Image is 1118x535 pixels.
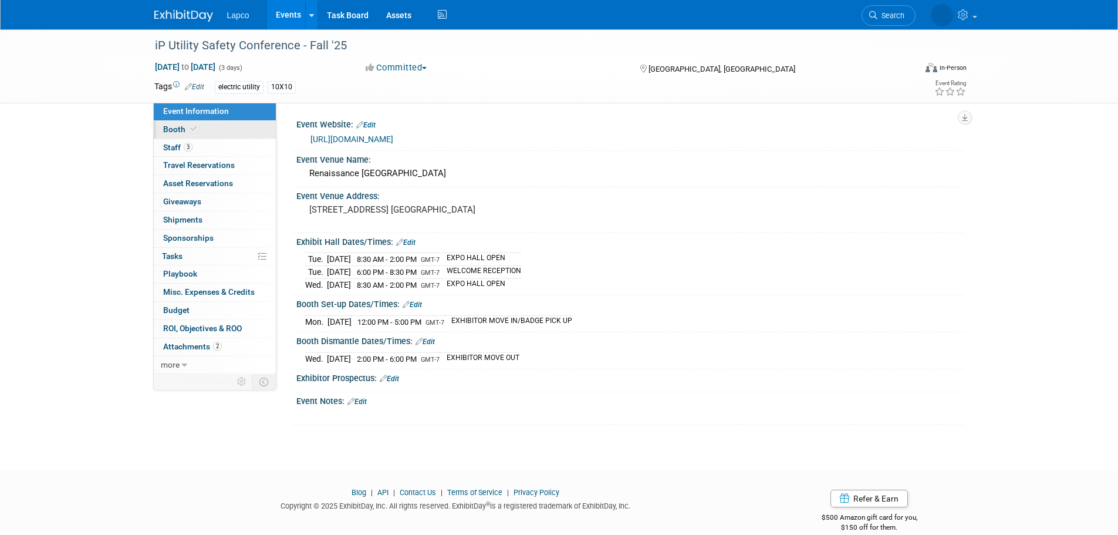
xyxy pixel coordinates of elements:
span: Travel Reservations [163,160,235,170]
pre: [STREET_ADDRESS] [GEOGRAPHIC_DATA] [309,204,562,215]
a: Budget [154,302,276,319]
i: Booth reservation complete [191,126,197,132]
span: 8:30 AM - 2:00 PM [357,281,417,290]
span: Misc. Expenses & Credits [163,287,255,297]
a: Attachments2 [154,338,276,356]
a: Playbook [154,265,276,283]
span: Event Information [163,106,229,116]
span: GMT-7 [421,282,440,290]
td: Wed. [305,352,327,365]
div: Exhibit Hall Dates/Times: [296,233,964,248]
span: GMT-7 [425,319,444,327]
span: Sponsorships [163,233,214,243]
div: Booth Set-up Dates/Times: [296,295,964,311]
span: Search [877,11,904,20]
span: to [180,62,191,72]
div: Event Rating [934,80,966,86]
span: Attachments [163,342,222,351]
span: Staff [163,143,192,152]
span: Playbook [163,269,197,278]
a: Booth [154,121,276,139]
span: 6:00 PM - 8:30 PM [357,268,417,277]
td: EXHIBITOR MOVE OUT [440,352,519,365]
span: 12:00 PM - 5:00 PM [357,318,421,327]
div: iP Utility Safety Conference - Fall '25 [151,35,898,56]
td: EXPO HALL OPEN [440,253,521,266]
a: Tasks [154,248,276,265]
a: Edit [396,238,416,247]
a: Edit [380,375,399,383]
span: Asset Reservations [163,179,233,188]
td: Tags [154,80,204,94]
a: Staff3 [154,139,276,157]
a: Travel Reservations [154,157,276,174]
a: API [377,488,389,497]
span: [DATE] [DATE] [154,62,216,72]
a: Misc. Expenses & Credits [154,284,276,301]
div: Renaissance [GEOGRAPHIC_DATA] [305,164,955,183]
div: Event Website: [296,116,964,131]
td: [DATE] [327,352,351,365]
a: Event Information [154,103,276,120]
a: more [154,356,276,374]
a: Refer & Earn [830,490,908,507]
a: Edit [185,83,204,91]
span: | [438,488,445,497]
span: GMT-7 [421,356,440,364]
span: Booth [163,125,199,134]
span: 2 [213,342,222,351]
span: Lapco [227,11,249,20]
td: EXHIBITOR MOVE IN/BADGE PICK UP [444,315,572,328]
div: Event Notes: [296,392,964,408]
td: Tue. [305,253,327,266]
div: Booth Dismantle Dates/Times: [296,332,964,348]
img: Tiffany Giroir [931,4,953,26]
div: Exhibitor Prospectus: [296,369,964,385]
div: $500 Amazon gift card for you, [775,505,964,532]
td: EXPO HALL OPEN [440,278,521,291]
a: Edit [416,338,435,346]
div: In-Person [939,63,967,72]
img: Format-Inperson.png [926,63,937,72]
a: Edit [403,301,422,309]
span: GMT-7 [421,256,440,264]
div: Copyright © 2025 ExhibitDay, Inc. All rights reserved. ExhibitDay is a registered trademark of Ex... [154,498,758,512]
td: Personalize Event Tab Strip [232,374,252,389]
img: ExhibitDay [154,10,213,22]
div: Event Format [846,61,967,79]
a: Sponsorships [154,230,276,247]
div: electric utility [215,81,264,93]
a: [URL][DOMAIN_NAME] [310,134,393,144]
button: Committed [362,62,431,74]
sup: ® [486,501,490,507]
td: Tue. [305,266,327,279]
a: Asset Reservations [154,175,276,193]
td: [DATE] [327,315,352,328]
span: Budget [163,305,190,315]
a: Contact Us [400,488,436,497]
span: 8:30 AM - 2:00 PM [357,255,417,264]
a: ROI, Objectives & ROO [154,320,276,338]
span: [GEOGRAPHIC_DATA], [GEOGRAPHIC_DATA] [648,65,795,73]
td: [DATE] [327,266,351,279]
span: Giveaways [163,197,201,206]
td: Mon. [305,315,327,328]
div: Event Venue Name: [296,151,964,166]
td: [DATE] [327,278,351,291]
span: more [161,360,180,369]
span: ROI, Objectives & ROO [163,324,242,333]
div: 10X10 [268,81,296,93]
span: (3 days) [218,64,242,72]
a: Privacy Policy [514,488,559,497]
span: 2:00 PM - 6:00 PM [357,355,417,364]
span: | [504,488,512,497]
span: Shipments [163,215,202,224]
span: | [368,488,376,497]
td: WELCOME RECEPTION [440,266,521,279]
a: Blog [352,488,366,497]
a: Edit [356,121,376,129]
a: Giveaways [154,193,276,211]
td: Wed. [305,278,327,291]
span: GMT-7 [421,269,440,277]
td: [DATE] [327,253,351,266]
